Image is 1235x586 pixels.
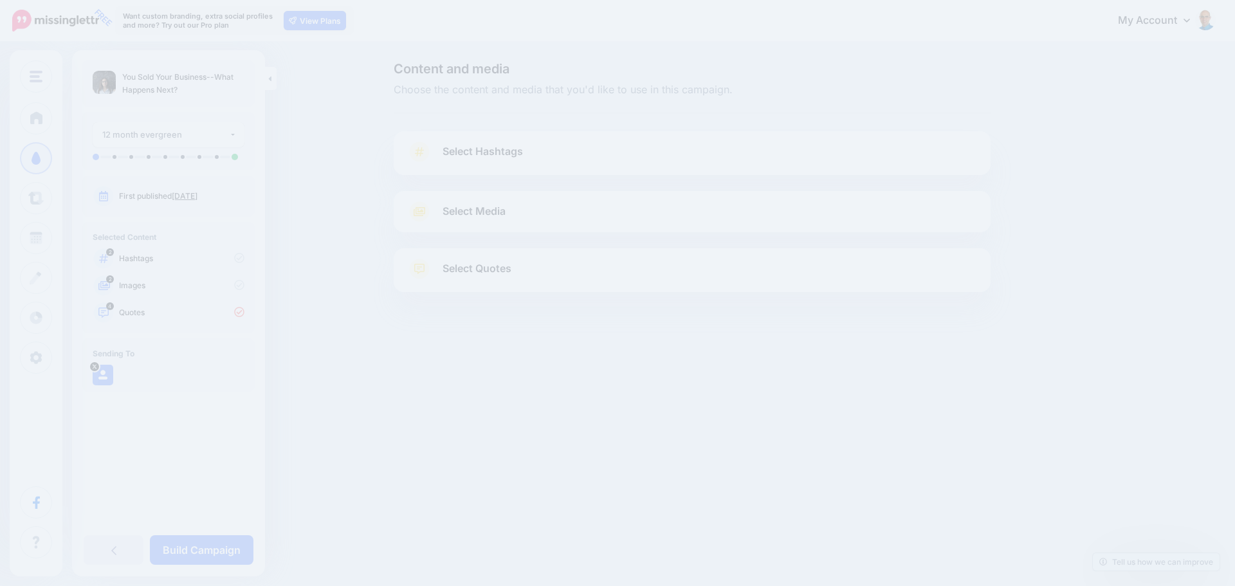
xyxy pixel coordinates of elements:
p: Hashtags [119,253,244,264]
a: Tell us how we can improve [1093,553,1220,571]
span: 2 [106,248,114,256]
span: 4 [106,302,114,310]
span: Select Hashtags [443,143,523,160]
button: 12 month evergreen [93,122,244,147]
img: user_default_image.png [93,365,113,385]
a: View Plans [284,11,346,30]
h4: Selected Content [93,232,244,242]
a: Select Media [407,201,978,222]
span: Select Quotes [443,260,511,277]
span: FREE [90,5,116,31]
div: 12 month evergreen [102,127,229,142]
a: Select Quotes [407,259,978,292]
p: You Sold Your Business--What Happens Next? [122,71,244,96]
img: Missinglettr [12,10,99,32]
p: Quotes [119,307,244,318]
p: Want custom branding, extra social profiles and more? Try out our Pro plan [123,12,277,30]
span: Choose the content and media that you'd like to use in this campaign. [394,82,991,98]
a: Select Hashtags [407,142,978,175]
span: Content and media [394,62,991,75]
a: FREE [12,6,99,35]
a: My Account [1105,5,1216,37]
span: Select Media [443,203,506,220]
h4: Sending To [93,349,244,358]
a: [DATE] [172,191,197,201]
span: 2 [106,275,114,283]
img: 7eaaf1a31a61f356a2d520390e3a13c0_thumb.jpg [93,71,116,94]
p: First published [119,190,244,202]
p: Images [119,280,244,291]
img: menu.png [30,71,42,82]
